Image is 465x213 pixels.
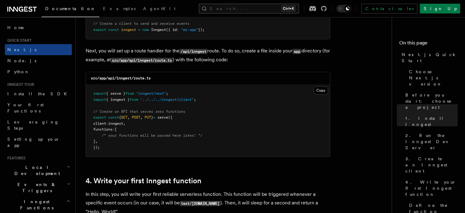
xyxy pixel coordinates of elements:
span: // Create an API that serves zero functions [93,109,185,114]
span: inngest [121,28,136,32]
a: Before you start: choose a project [403,89,458,113]
span: Setting up your app [7,137,60,148]
span: Next.js [7,47,36,52]
a: 4. Write your first Inngest function [403,177,458,200]
a: Examples [99,2,139,17]
a: Sign Up [420,4,460,13]
span: const [108,28,119,32]
span: Quick start [5,38,31,43]
code: test/[DOMAIN_NAME] [180,201,220,206]
span: /* your functions will be passed here later! */ [102,133,202,138]
span: { serve } [106,91,125,96]
span: Inngest Functions [5,199,66,211]
span: ({ id [166,28,177,32]
span: // Create a client to send and receive events [93,21,190,26]
span: POST [132,115,140,120]
button: Copy [314,86,328,94]
span: , [95,139,98,143]
h4: On this page [399,39,458,49]
span: : [113,127,115,131]
p: Next, you will set up a route handler for the route. To do so, create a file inside your director... [86,47,330,64]
span: client [93,121,106,126]
a: 3. Create an Inngest client [403,153,458,177]
a: Documentation [42,2,99,17]
a: AgentKit [139,2,179,17]
a: Home [5,22,72,33]
span: functions [93,127,113,131]
span: 1. Install Inngest [405,115,458,127]
span: 3. Create an Inngest client [405,156,458,174]
a: 4. Write your first Inngest function [86,177,201,185]
span: AgentKit [143,6,175,11]
button: Toggle dark mode [337,5,351,12]
span: 2. Run the Inngest Dev Server [405,132,458,151]
span: Local Development [5,164,67,177]
a: Contact sales [361,4,417,13]
span: from [130,97,138,102]
span: new [142,28,149,32]
span: import [93,97,106,102]
span: Documentation [45,6,96,11]
span: "../../../inngest/client" [140,97,194,102]
span: Next.js Quick Start [402,51,458,64]
a: Node.js [5,55,72,66]
code: /api/inngest [179,49,207,54]
span: inngest [108,121,123,126]
span: "my-app" [181,28,198,32]
span: = [153,115,155,120]
span: Home [7,25,24,31]
span: ] [93,139,95,143]
span: } [151,115,153,120]
span: from [125,91,134,96]
span: = [138,28,140,32]
span: PUT [145,115,151,120]
code: app [293,49,301,54]
span: { inngest } [106,97,130,102]
span: , [123,121,125,126]
button: Search...Ctrl+K [199,4,299,13]
span: serve [157,115,168,120]
span: Node.js [7,58,36,63]
span: Features [5,156,25,161]
a: Python [5,66,72,77]
span: Python [7,69,30,74]
code: src/app/api/inngest/route.ts [91,76,151,80]
span: Examples [103,6,136,11]
a: Install the SDK [5,88,72,99]
span: Choose Next.js version [409,69,458,87]
button: Local Development [5,162,72,179]
span: }); [93,145,100,150]
a: Next.js [5,44,72,55]
span: Your first Functions [7,102,44,113]
span: Leveraging Steps [7,120,59,131]
button: Events & Triggers [5,179,72,196]
span: ; [166,91,168,96]
span: export [93,115,106,120]
span: : [106,121,108,126]
a: 1. Install Inngest [403,113,458,130]
span: ({ [168,115,172,120]
span: GET [121,115,127,120]
code: src/app/api/inngest/route.ts [111,58,173,63]
span: 4. Write your first Inngest function [405,179,458,197]
span: import [93,91,106,96]
a: Choose Next.js version [407,66,458,89]
a: Next.js Quick Start [399,49,458,66]
span: }); [198,28,205,32]
span: Inngest [151,28,166,32]
span: [ [115,127,117,131]
span: Inngest tour [5,82,34,87]
span: ; [194,97,196,102]
span: Before you start: choose a project [405,92,458,110]
kbd: Ctrl+K [282,6,295,12]
a: 2. Run the Inngest Dev Server [403,130,458,153]
a: Setting up your app [5,134,72,151]
span: Install the SDK [7,91,71,96]
span: { [119,115,121,120]
span: , [140,115,142,120]
span: export [93,28,106,32]
span: const [108,115,119,120]
span: : [177,28,179,32]
a: Your first Functions [5,99,72,116]
a: Leveraging Steps [5,116,72,134]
